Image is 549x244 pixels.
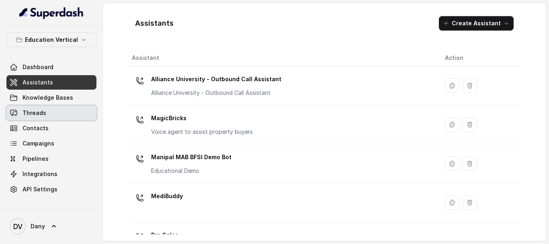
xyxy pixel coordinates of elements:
[31,222,45,230] span: Dany
[6,167,96,181] a: Integrations
[151,151,231,164] p: Manipal MAB BFSI Demo Bot
[6,60,96,74] a: Dashboard
[19,6,84,19] img: light.svg
[23,124,49,132] span: Contacts
[23,63,53,71] span: Dashboard
[6,33,96,47] button: Education Vertical
[23,109,46,117] span: Threads
[438,50,520,66] th: Action
[6,90,96,105] a: Knowledge Bases
[23,78,53,86] span: Assistants
[6,121,96,135] a: Contacts
[25,35,78,45] p: Education Vertical
[151,128,253,136] p: Voice agent to assist property buyers
[23,170,57,178] span: Integrations
[439,16,514,31] button: Create Assistant
[151,167,231,175] p: Educational Demo
[23,185,57,193] span: API Settings
[6,152,96,166] a: Pipelines
[13,222,23,231] text: DV
[151,190,183,203] p: MediBuddy
[135,17,174,30] h1: Assistants
[6,136,96,151] a: Campaigns
[6,215,96,238] a: Dany
[151,112,253,125] p: MagicBricks
[151,229,237,242] p: Pre Sales
[151,89,281,97] p: Alliance University - Outbound Call Assistant
[6,182,96,197] a: API Settings
[23,139,54,148] span: Campaigns
[23,94,73,102] span: Knowledge Bases
[151,73,281,86] p: Alliance University - Outbound Call Assistant
[6,106,96,120] a: Threads
[23,155,49,163] span: Pipelines
[6,75,96,90] a: Assistants
[129,50,438,66] th: Assistant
